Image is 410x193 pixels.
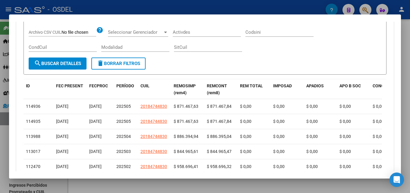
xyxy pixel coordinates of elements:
[26,104,40,109] span: 114936
[271,79,304,99] datatable-header-cell: IMPOSAD
[207,104,232,109] span: $ 871.467,84
[204,79,238,99] datatable-header-cell: REMCONT (rem8)
[140,119,167,124] span: 20184744830
[240,164,251,169] span: $ 0,00
[174,134,198,139] span: $ 886.394,94
[373,104,384,109] span: $ 0,00
[339,134,351,139] span: $ 0,00
[89,164,102,169] span: [DATE]
[207,164,232,169] span: $ 958.696,32
[56,134,68,139] span: [DATE]
[96,26,103,34] mat-icon: help
[306,119,318,124] span: $ 0,00
[306,83,324,88] span: APADIOS
[89,134,102,139] span: [DATE]
[207,134,232,139] span: $ 886.395,04
[56,104,68,109] span: [DATE]
[373,149,384,154] span: $ 0,00
[240,149,251,154] span: $ 0,00
[26,83,30,88] span: ID
[273,104,285,109] span: $ 0,00
[240,83,263,88] span: REM TOTAL
[116,134,131,139] span: 202504
[306,149,318,154] span: $ 0,00
[273,134,285,139] span: $ 0,00
[54,79,87,99] datatable-header-cell: FEC PRESENT
[29,58,87,70] button: Buscar Detalles
[207,83,227,95] span: REMCONT (rem8)
[174,164,198,169] span: $ 958.696,41
[240,119,251,124] span: $ 0,00
[337,79,370,99] datatable-header-cell: APO B SOC
[116,104,131,109] span: 202505
[56,149,68,154] span: [DATE]
[306,134,318,139] span: $ 0,00
[140,149,167,154] span: 20184744830
[339,83,361,88] span: APO B SOC
[174,83,196,95] span: REMOSIMP (rem4)
[373,83,387,88] span: CONOS
[140,134,167,139] span: 20184744830
[339,149,351,154] span: $ 0,00
[207,149,232,154] span: $ 844.965,47
[373,164,384,169] span: $ 0,00
[207,119,232,124] span: $ 871.467,84
[116,119,131,124] span: 202505
[174,104,198,109] span: $ 871.467,63
[34,60,41,67] mat-icon: search
[304,79,337,99] datatable-header-cell: APADIOS
[108,30,163,35] span: Seleccionar Gerenciador
[140,164,167,169] span: 20184744830
[339,119,351,124] span: $ 0,00
[89,83,108,88] span: FECPROC
[26,149,40,154] span: 113017
[273,149,285,154] span: $ 0,00
[273,83,292,88] span: IMPOSAD
[56,83,83,88] span: FEC PRESENT
[174,149,198,154] span: $ 844.965,61
[89,149,102,154] span: [DATE]
[373,134,384,139] span: $ 0,00
[87,79,114,99] datatable-header-cell: FECPROC
[61,30,96,35] input: Archivo CSV CUIL
[97,61,140,66] span: Borrar Filtros
[339,104,351,109] span: $ 0,00
[56,119,68,124] span: [DATE]
[89,104,102,109] span: [DATE]
[116,164,131,169] span: 202502
[370,79,403,99] datatable-header-cell: CONOS
[116,149,131,154] span: 202503
[389,173,404,187] div: Open Intercom Messenger
[339,164,351,169] span: $ 0,00
[24,79,54,99] datatable-header-cell: ID
[97,60,104,67] mat-icon: delete
[140,83,150,88] span: CUIL
[114,79,138,99] datatable-header-cell: PERÍODO
[26,119,40,124] span: 114935
[238,79,271,99] datatable-header-cell: REM TOTAL
[174,119,198,124] span: $ 871.467,63
[116,83,134,88] span: PERÍODO
[273,119,285,124] span: $ 0,00
[26,134,40,139] span: 113988
[306,104,318,109] span: $ 0,00
[373,119,384,124] span: $ 0,00
[273,164,285,169] span: $ 0,00
[240,104,251,109] span: $ 0,00
[240,134,251,139] span: $ 0,00
[89,119,102,124] span: [DATE]
[138,79,171,99] datatable-header-cell: CUIL
[91,58,146,70] button: Borrar Filtros
[56,164,68,169] span: [DATE]
[306,164,318,169] span: $ 0,00
[26,164,40,169] span: 112470
[34,61,81,66] span: Buscar Detalles
[171,79,204,99] datatable-header-cell: REMOSIMP (rem4)
[29,30,61,35] span: Archivo CSV CUIL
[140,104,167,109] span: 20184744830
